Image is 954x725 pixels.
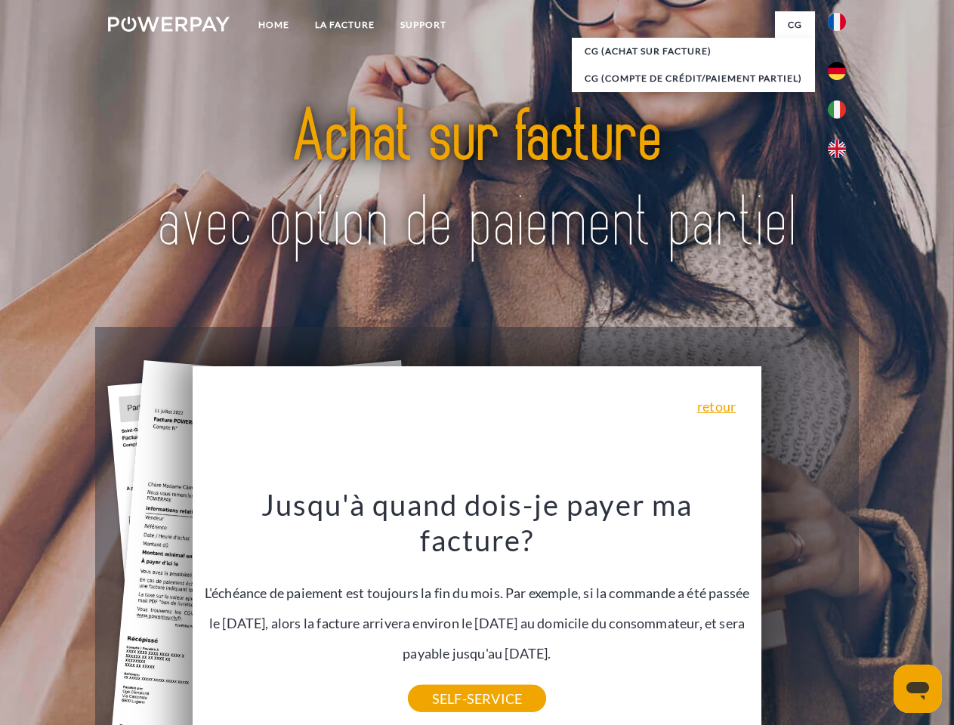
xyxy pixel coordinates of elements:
[828,100,846,119] img: it
[202,486,753,699] div: L'échéance de paiement est toujours la fin du mois. Par exemple, si la commande a été passée le [...
[697,400,736,413] a: retour
[144,72,810,289] img: title-powerpay_fr.svg
[775,11,815,39] a: CG
[202,486,753,559] h3: Jusqu'à quand dois-je payer ma facture?
[245,11,302,39] a: Home
[302,11,387,39] a: LA FACTURE
[894,665,942,713] iframe: Bouton de lancement de la fenêtre de messagerie
[387,11,459,39] a: Support
[828,140,846,158] img: en
[408,685,546,712] a: SELF-SERVICE
[828,62,846,80] img: de
[828,13,846,31] img: fr
[572,65,815,92] a: CG (Compte de crédit/paiement partiel)
[572,38,815,65] a: CG (achat sur facture)
[108,17,230,32] img: logo-powerpay-white.svg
